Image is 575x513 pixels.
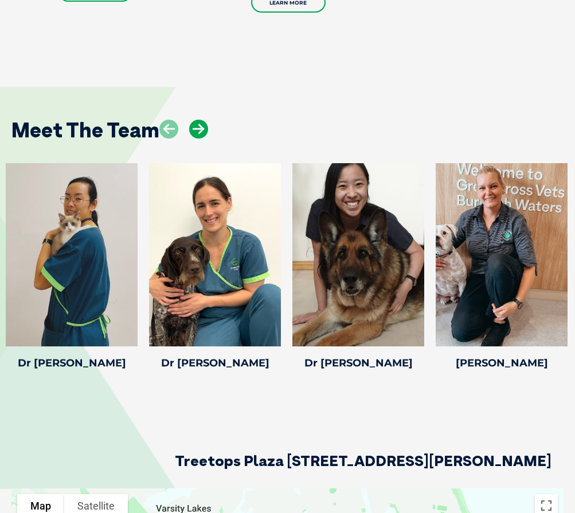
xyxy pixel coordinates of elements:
h2: Treetops Plaza [STREET_ADDRESS][PERSON_NAME] [175,453,551,488]
h4: Dr [PERSON_NAME] [6,358,138,368]
h4: [PERSON_NAME] [436,358,568,368]
h4: Dr [PERSON_NAME] [292,358,424,368]
h2: Meet The Team [11,120,159,140]
h4: Dr [PERSON_NAME] [149,358,281,368]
